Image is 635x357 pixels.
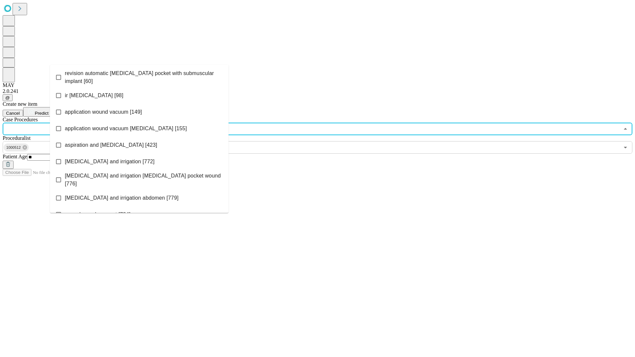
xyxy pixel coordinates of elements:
[65,125,187,133] span: application wound vacuum [MEDICAL_DATA] [155]
[3,135,30,141] span: Proceduralist
[3,154,27,159] span: Patient Age
[6,111,20,116] span: Cancel
[65,211,131,218] span: wound vac placement [784]
[65,141,157,149] span: aspiration and [MEDICAL_DATA] [423]
[65,69,223,85] span: revision automatic [MEDICAL_DATA] pocket with submuscular implant [60]
[4,144,23,151] span: 1000512
[3,110,23,117] button: Cancel
[65,108,142,116] span: application wound vacuum [149]
[3,82,632,88] div: MAY
[621,143,630,152] button: Open
[65,92,123,99] span: ir [MEDICAL_DATA] [98]
[3,88,632,94] div: 2.0.241
[23,107,54,117] button: Predict
[3,117,38,122] span: Scheduled Procedure
[35,111,48,116] span: Predict
[65,172,223,188] span: [MEDICAL_DATA] and irrigation [MEDICAL_DATA] pocket wound [776]
[3,94,13,101] button: @
[5,95,10,100] span: @
[65,158,154,166] span: [MEDICAL_DATA] and irrigation [772]
[621,124,630,134] button: Close
[65,194,179,202] span: [MEDICAL_DATA] and irrigation abdomen [779]
[3,101,37,107] span: Create new item
[4,143,29,151] div: 1000512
